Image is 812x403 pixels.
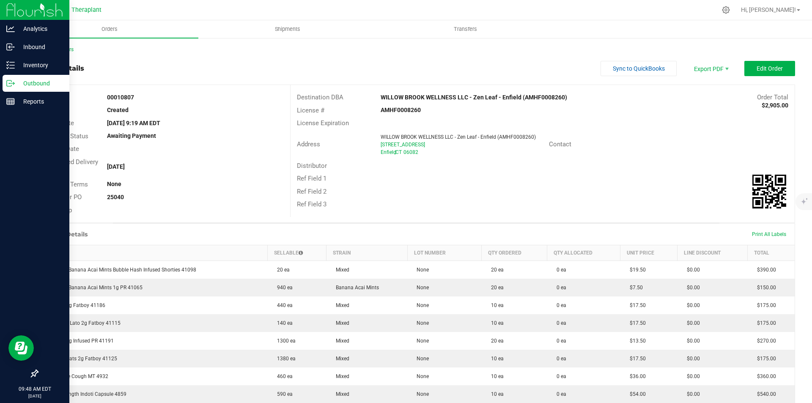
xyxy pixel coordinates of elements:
[381,107,421,113] strong: AMHF0008260
[552,391,566,397] span: 0 ea
[403,149,418,155] span: 06082
[43,391,126,397] span: High Strength Indoti Capsule 4859
[552,373,566,379] span: 0 ea
[552,320,566,326] span: 0 ea
[752,231,786,237] span: Print All Labels
[753,267,776,273] span: $390.00
[685,61,736,76] li: Export PDF
[549,140,571,148] span: Contact
[395,149,395,155] span: ,
[762,102,788,109] strong: $2,905.00
[487,391,504,397] span: 10 ea
[683,302,700,308] span: $0.00
[613,65,665,72] span: Sync to QuickBooks
[263,25,312,33] span: Shipments
[4,385,66,393] p: 09:48 AM EDT
[625,391,646,397] span: $54.00
[71,6,101,14] span: Theraplant
[15,60,66,70] p: Inventory
[297,93,343,101] span: Destination DBA
[381,134,536,140] span: WILLOW BROOK WELLNESS LLC - Zen Leaf - Enfield (AMHF0008260)
[332,302,349,308] span: Mixed
[625,373,646,379] span: $36.00
[412,391,429,397] span: None
[395,149,402,155] span: CT
[381,94,567,101] strong: WILLOW BROOK WELLNESS LLC - Zen Leaf - Enfield (AMHF0008260)
[326,245,407,261] th: Strain
[552,267,566,273] span: 0 ea
[107,163,125,170] strong: [DATE]
[15,78,66,88] p: Outbound
[442,25,488,33] span: Transfers
[753,320,776,326] span: $175.00
[43,356,117,362] span: Meat Sweats 2g Fatboy 41125
[683,285,700,291] span: $0.00
[332,320,349,326] span: Mixed
[6,25,15,33] inline-svg: Analytics
[332,356,349,362] span: Mixed
[625,302,646,308] span: $17.50
[482,245,547,261] th: Qty Ordered
[4,393,66,399] p: [DATE]
[753,338,776,344] span: $270.00
[547,245,620,261] th: Qty Allocated
[683,391,700,397] span: $0.00
[107,132,156,139] strong: Awaiting Payment
[487,285,504,291] span: 20 ea
[273,338,296,344] span: 1300 ea
[412,285,429,291] span: None
[6,97,15,106] inline-svg: Reports
[273,302,293,308] span: 440 ea
[297,140,320,148] span: Address
[15,24,66,34] p: Analytics
[552,302,566,308] span: 0 ea
[297,200,326,208] span: Ref Field 3
[297,162,327,170] span: Distributor
[6,43,15,51] inline-svg: Inbound
[683,356,700,362] span: $0.00
[487,356,504,362] span: 10 ea
[552,285,566,291] span: 0 ea
[297,188,326,195] span: Ref Field 2
[43,267,196,273] span: all:hours Banana Acai Mints Bubble Hash Infused Shorties 41098
[6,61,15,69] inline-svg: Inventory
[107,120,160,126] strong: [DATE] 9:19 AM EDT
[43,302,105,308] span: Apple T 2g Fatboy 41186
[552,338,566,344] span: 0 ea
[752,175,786,208] img: Scan me!
[753,373,776,379] span: $360.00
[20,20,198,38] a: Orders
[332,338,349,344] span: Mixed
[625,267,646,273] span: $19.50
[107,94,134,101] strong: 00010807
[412,320,429,326] span: None
[297,175,326,182] span: Ref Field 1
[683,373,700,379] span: $0.00
[15,42,66,52] p: Inbound
[273,285,293,291] span: 940 ea
[678,245,748,261] th: Line Discount
[381,149,396,155] span: Enfield
[412,338,429,344] span: None
[43,373,108,379] span: Strawyote Cough MT 4932
[487,320,504,326] span: 10 ea
[273,320,293,326] span: 140 ea
[744,61,795,76] button: Edit Order
[107,181,121,187] strong: None
[297,119,349,127] span: License Expiration
[412,373,429,379] span: None
[412,356,429,362] span: None
[273,356,296,362] span: 1380 ea
[753,285,776,291] span: $150.00
[297,107,324,114] span: License #
[376,20,554,38] a: Transfers
[741,6,796,13] span: Hi, [PERSON_NAME]!
[15,96,66,107] p: Reports
[487,373,504,379] span: 10 ea
[43,285,143,291] span: all:hours Banana Acai Mints 1g PR 41065
[198,20,376,38] a: Shipments
[552,356,566,362] span: 0 ea
[90,25,129,33] span: Orders
[38,245,268,261] th: Item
